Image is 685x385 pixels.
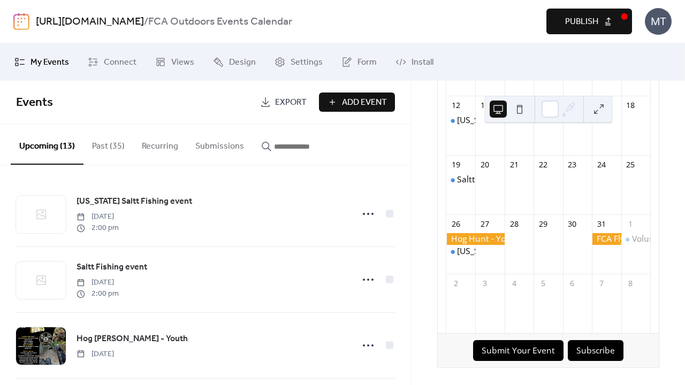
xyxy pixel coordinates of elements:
button: Upcoming (13) [11,124,83,165]
b: FCA Outdoors Events Calendar [148,12,292,32]
button: Submissions [187,124,253,164]
a: Export [252,93,315,112]
div: 3 [479,278,490,288]
div: 21 [509,159,520,170]
button: Publish [546,9,632,34]
a: Saltt Fishing event [77,260,147,274]
span: Design [229,56,256,69]
div: [US_STATE] Saltt Fishing event [457,245,576,257]
a: Form [333,48,385,76]
a: Connect [80,48,144,76]
a: [US_STATE] Saltt Fishing event [77,195,192,209]
div: 7 [596,278,607,288]
div: South Carolina Saltt Fishing event [446,114,475,126]
div: FCA Flying Turkey Shoot [592,233,621,245]
button: Subscribe [568,340,623,361]
div: [US_STATE] Saltt Fishing event [457,114,576,126]
div: 27 [479,218,490,229]
div: 12 [451,99,461,110]
span: My Events [31,56,69,69]
div: Saltt Fishing event [457,174,529,186]
div: 5 [538,278,549,288]
span: Settings [291,56,323,69]
span: [DATE] [77,211,119,222]
span: [US_STATE] Saltt Fishing event [77,195,192,208]
div: MT [645,8,672,35]
span: Export [275,96,307,109]
div: 29 [538,218,549,229]
a: Design [205,48,264,76]
div: 19 [451,159,461,170]
div: 2 [451,278,461,288]
div: South Carolina Saltt Fishing event [446,245,475,257]
img: logo [13,13,29,30]
div: 31 [596,218,607,229]
a: Install [387,48,442,76]
span: Form [357,56,377,69]
div: 8 [625,278,636,288]
div: Hog Hunt - Youth [446,233,505,245]
span: Views [171,56,194,69]
span: Events [16,91,53,114]
span: Publish [565,16,598,28]
span: 2:00 pm [77,288,119,299]
a: Settings [267,48,331,76]
div: 18 [625,99,636,110]
div: 23 [567,159,577,170]
div: 4 [509,278,520,288]
a: Views [147,48,202,76]
div: 1 [625,218,636,229]
b: / [144,12,148,32]
span: Add Event [342,96,387,109]
button: Add Event [319,93,395,112]
span: Install [412,56,433,69]
span: Connect [104,56,136,69]
a: Hog [PERSON_NAME] - Youth [77,332,188,346]
div: 20 [479,159,490,170]
div: 13 [479,99,490,110]
div: 24 [596,159,607,170]
div: 28 [509,218,520,229]
div: Saltt Fishing event [446,174,475,186]
div: 30 [567,218,577,229]
span: 2:00 pm [77,222,119,234]
span: [DATE] [77,349,114,360]
div: 26 [451,218,461,229]
div: Volusia/ Flagler FCA Outdoors Youth Saltwater Showdown [621,233,650,245]
div: 25 [625,159,636,170]
div: 6 [567,278,577,288]
button: Recurring [133,124,187,164]
span: Hog [PERSON_NAME] - Youth [77,333,188,345]
button: Submit Your Event [473,340,564,361]
div: 22 [538,159,549,170]
a: My Events [6,48,77,76]
button: Past (35) [83,124,133,164]
span: [DATE] [77,277,119,288]
a: [URL][DOMAIN_NAME] [36,12,144,32]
